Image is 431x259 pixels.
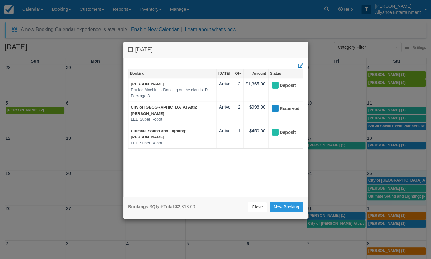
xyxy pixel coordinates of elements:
div: Deposit [271,128,295,138]
a: Qty [233,69,243,78]
a: New Booking [270,202,303,212]
em: LED Super Robot [131,140,214,146]
strong: Qty: [152,204,161,209]
a: [PERSON_NAME] [131,82,164,86]
div: 3 5 $2,813.00 [128,203,195,210]
strong: Bookings: [128,204,150,209]
em: LED Super Robot [131,117,214,122]
td: $998.00 [243,101,268,125]
td: 2 [233,78,243,101]
strong: Total: [163,204,175,209]
td: 2 [233,101,243,125]
div: Deposit [271,81,295,91]
h4: [DATE] [128,47,303,53]
div: Reserved [271,104,295,114]
td: $1,365.00 [243,78,268,101]
td: $450.00 [243,125,268,149]
a: City of [GEOGRAPHIC_DATA] Attn; [PERSON_NAME] [131,105,197,116]
td: Arrive [216,101,233,125]
td: 1 [233,125,243,149]
a: Booking [128,69,216,78]
td: Arrive [216,78,233,101]
td: Arrive [216,125,233,149]
a: Status [268,69,303,78]
a: Ultimate Sound and Lighting; [PERSON_NAME] [131,129,187,140]
em: Dry Ice Machine - Dancing on the clouds, Dj Package 3 [131,87,214,99]
a: Amount [243,69,268,78]
a: [DATE] [216,69,233,78]
a: Close [248,202,267,212]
